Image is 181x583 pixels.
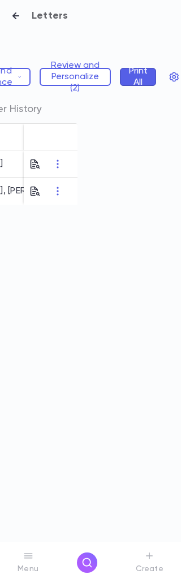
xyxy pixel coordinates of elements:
[120,68,156,86] button: Print All
[136,563,163,575] p: Create
[18,563,38,575] p: Menu
[32,10,68,22] p: Letters
[29,155,41,173] button: Preview
[127,547,173,578] button: Create
[8,547,48,578] button: Menu
[40,68,111,86] button: Review and Personalize (2)
[29,182,41,200] button: Preview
